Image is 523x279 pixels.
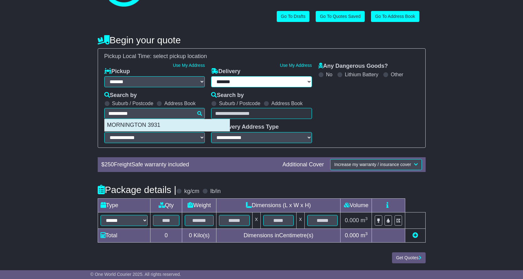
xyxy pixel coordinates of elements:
[345,72,379,78] label: Lithium Battery
[210,188,221,195] label: lb/in
[361,232,368,239] span: m
[153,53,207,59] span: select pickup location
[280,63,312,68] a: Use My Address
[279,161,327,168] div: Additional Cover
[316,11,365,22] a: Go To Quotes Saved
[150,198,182,212] td: Qty
[297,212,305,228] td: x
[345,232,359,239] span: 0.000
[105,161,114,168] span: 250
[211,68,240,75] label: Delivery
[392,252,426,263] button: Get Quotes
[365,216,368,221] sup: 3
[105,119,230,131] div: MORNINGTON 3931
[277,11,309,22] a: Go To Drafts
[98,185,177,195] h4: Package details |
[216,198,340,212] td: Dimensions (L x W x H)
[326,72,332,78] label: No
[101,53,422,60] div: Pickup Local Time:
[182,198,216,212] td: Weight
[216,228,340,242] td: Dimensions in Centimetre(s)
[98,35,426,45] h4: Begin your quote
[371,11,419,22] a: Go To Address Book
[211,92,244,99] label: Search by
[150,228,182,242] td: 0
[271,100,303,106] label: Address Book
[330,159,422,170] button: Increase my warranty / insurance cover
[112,100,154,106] label: Suburb / Postcode
[252,212,260,228] td: x
[164,100,196,106] label: Address Book
[98,161,280,168] div: $ FreightSafe warranty included
[334,162,411,167] span: Increase my warranty / insurance cover
[90,272,181,277] span: © One World Courier 2025. All rights reserved.
[365,231,368,236] sup: 3
[184,188,199,195] label: kg/cm
[189,232,192,239] span: 0
[345,217,359,223] span: 0.000
[219,100,260,106] label: Suburb / Postcode
[98,198,150,212] td: Type
[104,68,130,75] label: Pickup
[104,92,137,99] label: Search by
[412,232,418,239] a: Add new item
[182,228,216,242] td: Kilo(s)
[361,217,368,223] span: m
[340,198,372,212] td: Volume
[391,72,403,78] label: Other
[173,63,205,68] a: Use My Address
[318,63,388,70] label: Any Dangerous Goods?
[211,124,279,131] label: Delivery Address Type
[98,228,150,242] td: Total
